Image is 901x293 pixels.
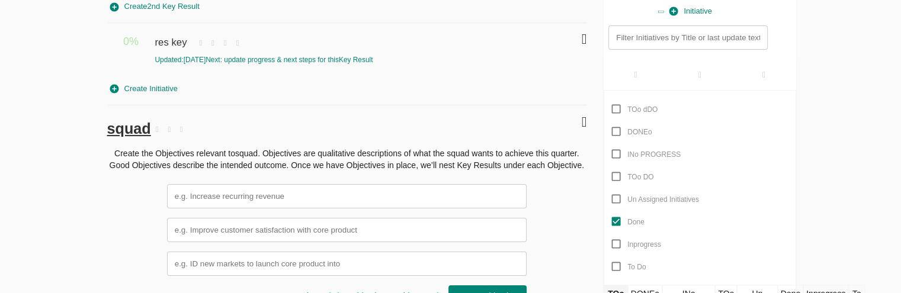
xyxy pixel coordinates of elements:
[107,120,151,137] span: squad
[167,252,527,276] input: e.g. ID new markets to launch core product into
[155,24,190,50] span: res key
[107,147,587,171] p: Create the Objectives relevant to squad . Objectives are qualitative descriptions of what the squ...
[669,5,712,18] span: Initiative
[167,184,527,208] input: e.g. Increase recurring revenue
[608,25,767,50] input: Filter Initiatives by Title or last update text
[627,195,699,204] span: Un Assigned Initiatives
[627,240,661,249] span: Inprogress
[627,150,681,159] span: INo PROGRESS
[627,105,658,114] span: TOo dDO
[123,36,139,47] span: 0 %
[110,82,178,96] span: Create Initiative
[167,218,527,242] input: e.g. Improve customer satisfaction with core product
[627,218,645,226] span: Done
[666,2,715,21] button: Initiative
[627,128,652,136] span: DONEo
[107,80,181,98] button: Create Initiative
[627,173,653,181] span: TOo DO
[627,263,646,271] span: To Do
[155,55,514,65] div: Updated: [DATE] Next: update progress & next steps for this Key Result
